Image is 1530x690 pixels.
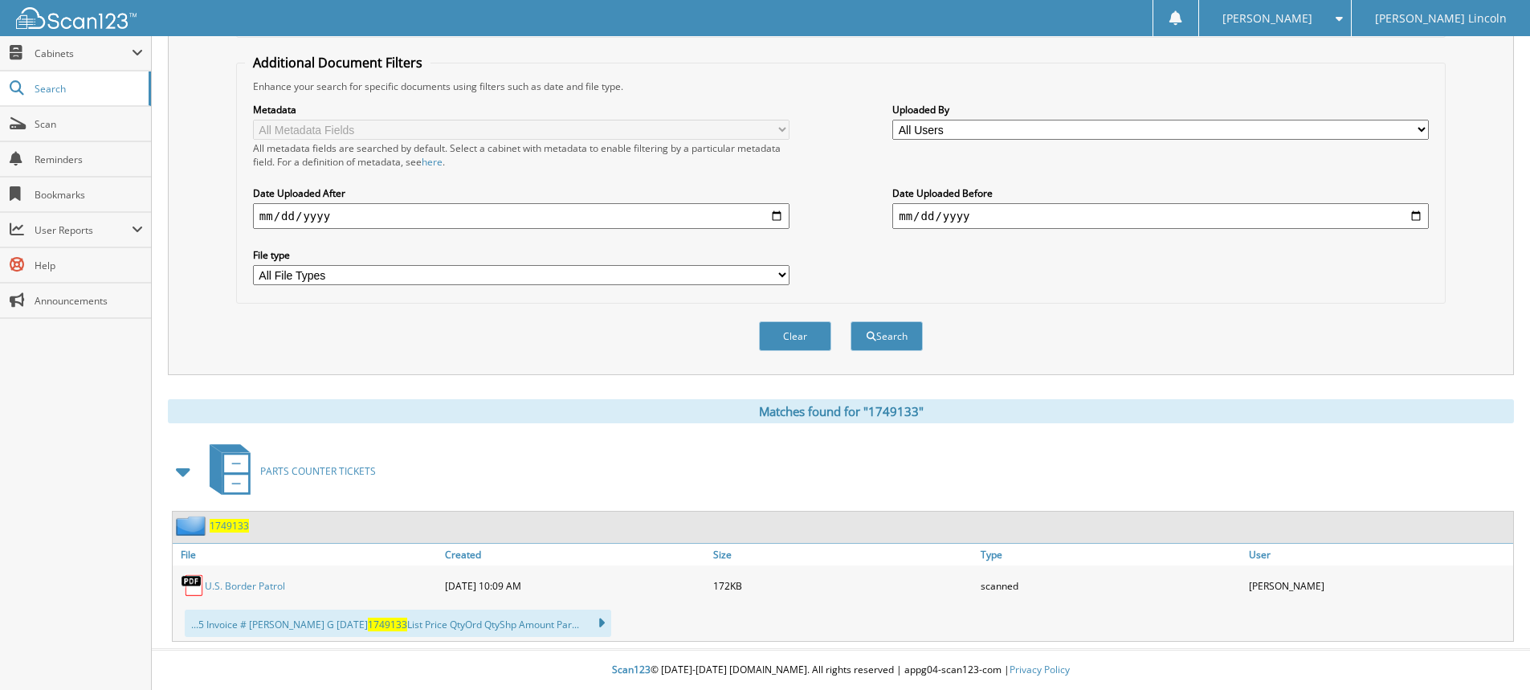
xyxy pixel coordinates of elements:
[181,574,205,598] img: PDF.png
[253,141,789,169] div: All metadata fields are searched by default. Select a cabinet with metadata to enable filtering b...
[892,186,1429,200] label: Date Uploaded Before
[977,570,1245,602] div: scanned
[253,186,789,200] label: Date Uploaded After
[253,248,789,262] label: File type
[253,203,789,229] input: start
[35,117,143,131] span: Scan
[245,80,1437,93] div: Enhance your search for specific documents using filters such as date and file type.
[260,464,376,478] span: PARTS COUNTER TICKETS
[851,321,923,351] button: Search
[210,519,249,533] a: 1749133
[1245,544,1513,565] a: User
[245,54,430,71] legend: Additional Document Filters
[200,439,376,503] a: PARTS COUNTER TICKETS
[441,570,709,602] div: [DATE] 10:09 AM
[35,188,143,202] span: Bookmarks
[1245,570,1513,602] div: [PERSON_NAME]
[1010,663,1070,676] a: Privacy Policy
[152,651,1530,690] div: © [DATE]-[DATE] [DOMAIN_NAME]. All rights reserved | appg04-scan123-com |
[173,544,441,565] a: File
[422,155,443,169] a: here
[185,610,611,637] div: ...5 Invoice # [PERSON_NAME] G [DATE] List Price QtyOrd QtyShp Amount Par...
[35,82,141,96] span: Search
[1375,14,1507,23] span: [PERSON_NAME] Lincoln
[1450,613,1530,690] iframe: Chat Widget
[759,321,831,351] button: Clear
[977,544,1245,565] a: Type
[709,544,977,565] a: Size
[35,153,143,166] span: Reminders
[35,223,132,237] span: User Reports
[253,103,789,116] label: Metadata
[441,544,709,565] a: Created
[35,294,143,308] span: Announcements
[176,516,210,536] img: folder2.png
[709,570,977,602] div: 172KB
[892,103,1429,116] label: Uploaded By
[892,203,1429,229] input: end
[35,47,132,60] span: Cabinets
[168,399,1514,423] div: Matches found for "1749133"
[1222,14,1312,23] span: [PERSON_NAME]
[612,663,651,676] span: Scan123
[205,579,285,593] a: U.S. Border Patrol
[368,618,407,631] span: 1749133
[16,7,137,29] img: scan123-logo-white.svg
[35,259,143,272] span: Help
